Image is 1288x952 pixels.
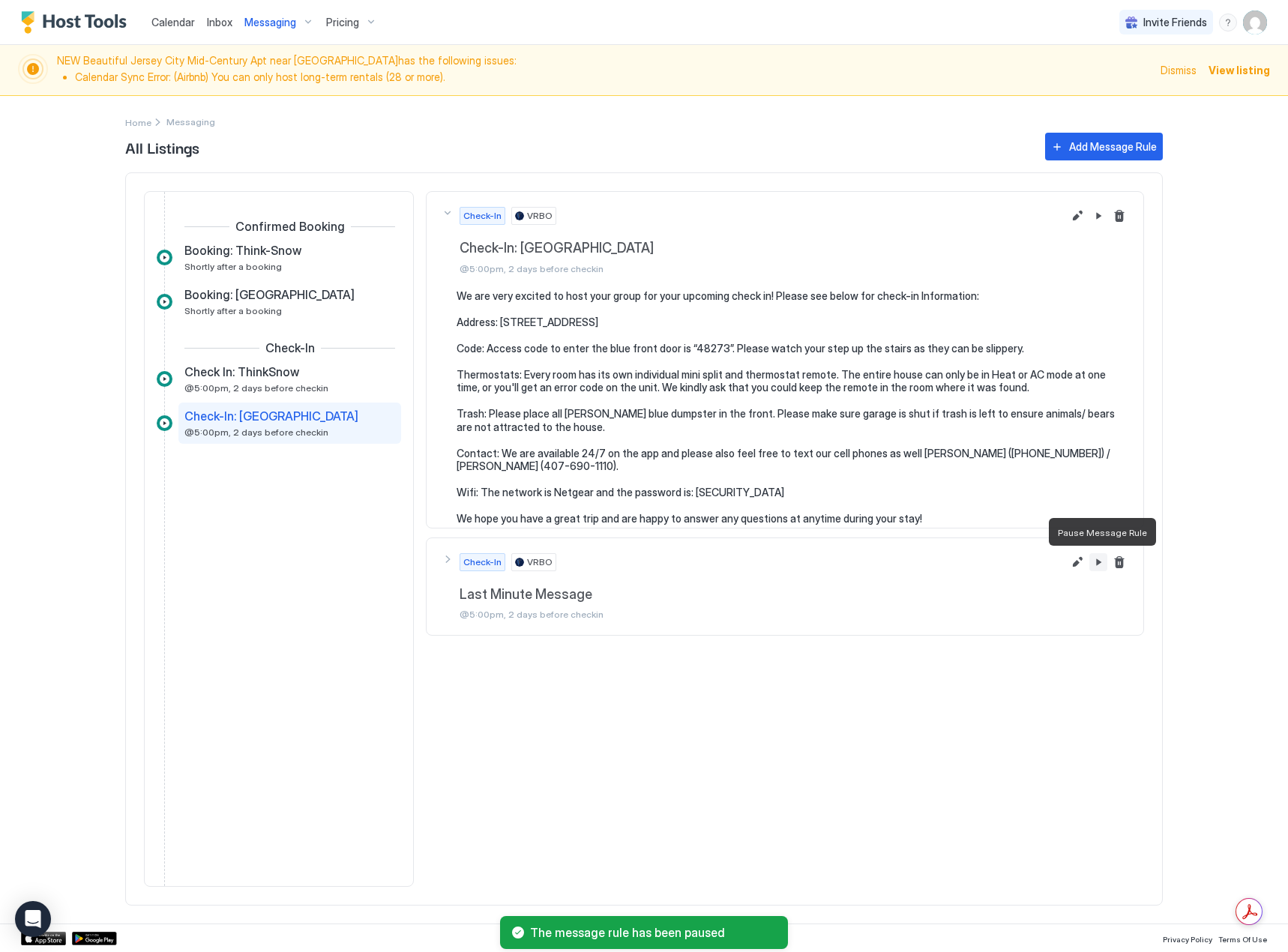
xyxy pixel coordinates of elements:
[460,263,1062,274] span: @5:00pm, 2 days before checkin
[151,16,195,28] span: Calendar
[184,364,299,379] span: Check In: ThinkSnow
[463,209,502,223] span: Check-In
[184,287,355,302] span: Booking: [GEOGRAPHIC_DATA]
[1243,10,1267,34] div: User profile
[151,14,195,30] a: Calendar
[15,901,51,937] div: Open Intercom Messenger
[75,70,1152,84] li: Calendar Sync Error: (Airbnb) You can only host long-term rentals (28 or more).
[1068,207,1086,225] button: Edit message rule
[244,16,296,29] span: Messaging
[1089,553,1107,571] button: Pause Message Rule
[463,555,502,569] span: Check-In
[527,555,553,569] span: VRBO
[166,116,215,127] span: Breadcrumb
[207,14,232,30] a: Inbox
[1209,62,1270,78] div: View listing
[265,340,315,355] span: Check-In
[427,538,1143,636] button: Check-InVRBOLast Minute Message@5:00pm, 2 days before checkinEdit message rulePause Message RuleD...
[1110,553,1128,571] button: Delete message rule
[1143,16,1207,29] span: Invite Friends
[427,289,1143,540] section: Check-InVRBOCheck-In: [GEOGRAPHIC_DATA]@5:00pm, 2 days before checkinEdit message rulePause Messa...
[235,219,345,234] span: Confirmed Booking
[184,243,301,258] span: Booking: Think-Snow
[207,16,232,28] span: Inbox
[57,54,1152,86] span: NEW Beautiful Jersey City Mid-Century Apt near [GEOGRAPHIC_DATA] has the following issues:
[125,136,1030,158] span: All Listings
[1045,133,1163,160] button: Add Message Rule
[184,409,358,424] span: Check-In: [GEOGRAPHIC_DATA]
[457,289,1128,525] pre: We are very excited to host your group for your upcoming check in! Please see below for check-in ...
[460,586,1062,603] span: Last Minute Message
[1219,13,1237,31] div: menu
[1058,527,1147,538] span: Pause Message Rule
[184,261,282,272] span: Shortly after a booking
[460,240,1062,257] span: Check-In: [GEOGRAPHIC_DATA]
[184,382,328,394] span: @5:00pm, 2 days before checkin
[427,192,1143,289] button: Check-InVRBOCheck-In: [GEOGRAPHIC_DATA]@5:00pm, 2 days before checkinEdit message rulePause Messa...
[184,427,328,438] span: @5:00pm, 2 days before checkin
[184,305,282,316] span: Shortly after a booking
[460,609,1062,620] span: @5:00pm, 2 days before checkin
[21,11,133,34] a: Host Tools Logo
[1161,62,1197,78] div: Dismiss
[125,117,151,128] span: Home
[527,209,553,223] span: VRBO
[1089,207,1107,225] button: Pause Message Rule
[1069,139,1157,154] div: Add Message Rule
[125,114,151,130] div: Breadcrumb
[530,925,776,940] span: The message rule has been paused
[326,16,359,29] span: Pricing
[125,114,151,130] a: Home
[1110,207,1128,225] button: Delete message rule
[1068,553,1086,571] button: Edit message rule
